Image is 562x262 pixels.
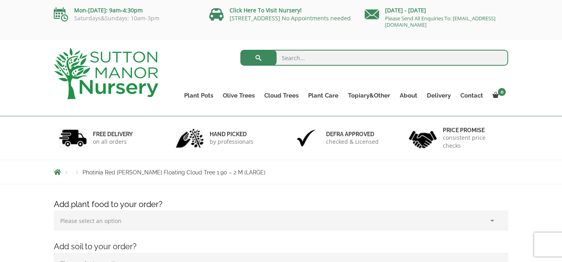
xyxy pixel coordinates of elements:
[326,131,379,138] h6: Defra approved
[83,169,265,176] span: Photinia Red [PERSON_NAME] Floating Cloud Tree 1.90 – 2 M (LARGE)
[385,15,495,28] a: Please Send All Enquiries To: [EMAIL_ADDRESS][DOMAIN_NAME]
[259,90,303,101] a: Cloud Trees
[48,198,514,211] h4: Add plant food to your order?
[93,131,133,138] h6: FREE DELIVERY
[54,6,197,15] p: Mon-[DATE]: 9am-4:30pm
[456,90,488,101] a: Contact
[48,240,514,253] h4: Add soil to your order?
[365,6,508,15] p: [DATE] - [DATE]
[326,138,379,146] p: checked & Licensed
[443,127,503,134] h6: Price promise
[498,88,506,96] span: 0
[54,15,197,22] p: Saturdays&Sundays: 10am-3pm
[343,90,395,101] a: Topiary&Other
[488,90,508,101] a: 0
[292,128,320,148] img: 3.jpg
[395,90,422,101] a: About
[54,169,508,175] nav: Breadcrumbs
[93,138,133,146] p: on all orders
[443,134,503,150] p: consistent price checks
[409,126,437,150] img: 4.jpg
[179,90,218,101] a: Plant Pots
[303,90,343,101] a: Plant Care
[176,128,204,148] img: 2.jpg
[422,90,456,101] a: Delivery
[54,48,158,99] img: logo
[59,128,87,148] img: 1.jpg
[230,6,302,14] a: Click Here To Visit Nursery!
[230,14,351,22] a: [STREET_ADDRESS] No Appointments needed
[210,131,253,138] h6: hand picked
[240,50,509,66] input: Search...
[210,138,253,146] p: by professionals
[218,90,259,101] a: Olive Trees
